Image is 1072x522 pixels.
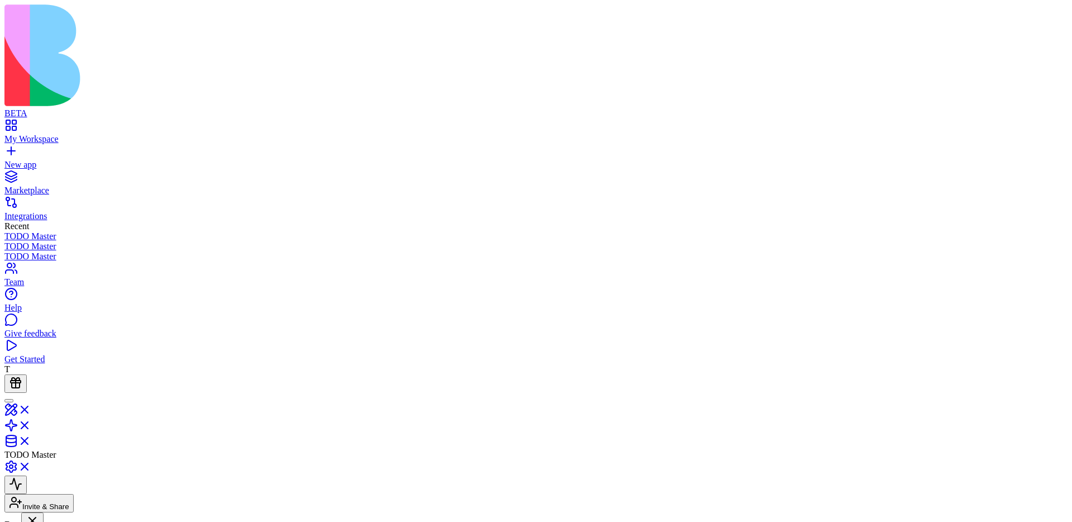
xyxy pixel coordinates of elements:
a: TODO Master [4,231,1068,241]
div: Marketplace [4,186,1068,196]
div: BETA [4,108,1068,118]
a: Give feedback [4,319,1068,339]
a: Help [4,293,1068,313]
div: Get Started [4,354,1068,364]
div: Integrations [4,211,1068,221]
div: New app [4,160,1068,170]
a: My Workspace [4,124,1068,144]
a: Integrations [4,201,1068,221]
div: My Workspace [4,134,1068,144]
div: Team [4,277,1068,287]
span: TODO Master [4,450,56,459]
img: logo [4,4,453,106]
a: Marketplace [4,175,1068,196]
span: T [4,364,10,374]
a: Get Started [4,344,1068,364]
a: New app [4,150,1068,170]
a: TODO Master [4,241,1068,251]
span: Recent [4,221,29,231]
button: Invite & Share [4,494,74,512]
a: TODO Master [4,251,1068,262]
div: Help [4,303,1068,313]
div: Give feedback [4,329,1068,339]
a: Team [4,267,1068,287]
a: BETA [4,98,1068,118]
